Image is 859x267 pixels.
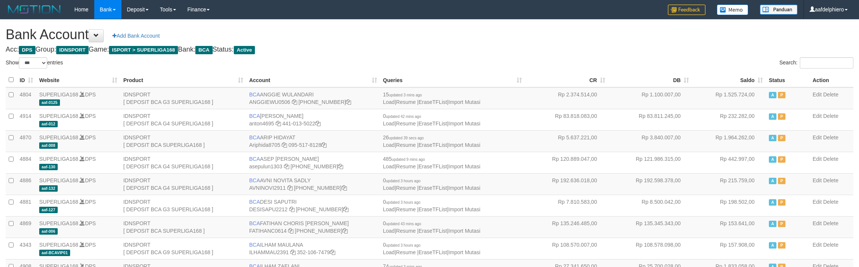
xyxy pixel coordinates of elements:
a: EraseTFList [419,121,447,127]
a: Copy Ariphida8705 to clipboard [282,142,287,148]
span: BCA [195,46,212,54]
td: DPS [36,238,120,259]
a: SUPERLIGA168 [39,177,78,183]
td: Rp 135.246.485,00 [525,216,608,238]
td: DPS [36,173,120,195]
td: 4804 [17,87,36,109]
a: Resume [396,121,416,127]
a: Copy 3521067479 to clipboard [330,249,335,255]
td: Rp 7.810.583,00 [525,195,608,216]
a: Copy 4062281727 to clipboard [342,228,348,234]
td: Rp 108.570.007,00 [525,238,608,259]
td: Rp 1.964.262,00 [692,130,766,152]
h4: Acc: Group: Game: Bank: Status: [6,46,853,53]
span: | | | [383,177,480,191]
span: aaf-008 [39,142,58,149]
td: 4869 [17,216,36,238]
td: DPS [36,87,120,109]
th: Saldo: activate to sort column ascending [692,73,766,87]
th: CR: activate to sort column ascending [525,73,608,87]
span: aaf-0125 [39,99,60,106]
span: Paused [778,113,785,120]
a: Resume [396,228,416,234]
span: Paused [778,135,785,141]
a: asepulun1303 [249,163,282,169]
a: Copy ILHAMMAU2391 to clipboard [290,249,296,255]
a: Resume [396,249,416,255]
span: updated 9 mins ago [392,157,425,162]
span: ISPORT > SUPERLIGA168 [109,46,178,54]
td: DPS [36,130,120,152]
span: BCA [249,177,260,183]
a: ILHAMMAU2391 [249,249,289,255]
a: SUPERLIGA168 [39,113,78,119]
a: Copy anton4695 to clipboard [276,121,281,127]
a: Delete [823,242,838,248]
span: Paused [778,156,785,163]
td: Rp 192.636.018,00 [525,173,608,195]
span: IDNSPORT [56,46,89,54]
td: Rp 1.525.724,00 [692,87,766,109]
span: | | | [383,134,480,148]
td: IDNSPORT [ DEPOSIT BCA G4 SUPERLIGA168 ] [120,109,246,130]
a: AVNINOVI2911 [249,185,286,191]
td: 4914 [17,109,36,130]
a: Delete [823,156,838,162]
a: Copy 4410135022 to clipboard [315,121,321,127]
a: Copy DESISAPU2212 to clipboard [289,206,295,212]
a: Delete [823,199,838,205]
span: Active [769,113,776,120]
td: IDNSPORT [ DEPOSIT BCA G4 SUPERLIGA168 ] [120,173,246,195]
span: BCA [249,199,260,205]
a: Resume [396,99,416,105]
a: ANGGIEWU0506 [249,99,290,105]
a: Edit [813,199,822,205]
a: Resume [396,163,416,169]
td: Rp 232.282,00 [692,109,766,130]
a: anton4695 [249,121,274,127]
span: Active [769,135,776,141]
span: 0 [383,113,421,119]
span: updated 3 mins ago [389,93,422,97]
span: | | | [383,92,480,105]
td: 4881 [17,195,36,216]
td: ASEP [PERSON_NAME] [PHONE_NUMBER] [246,152,380,173]
td: AVNI NOVITA SADLY [PHONE_NUMBER] [246,173,380,195]
label: Show entries [6,57,63,69]
a: Edit [813,177,822,183]
th: DB: activate to sort column ascending [608,73,692,87]
td: IDNSPORT [ DEPOSIT BCA G3 SUPERLIGA168 ] [120,195,246,216]
td: Rp 153.641,00 [692,216,766,238]
a: SUPERLIGA168 [39,156,78,162]
span: Paused [778,199,785,206]
a: FATIHANC0614 [249,228,287,234]
td: DPS [36,152,120,173]
span: aaf-006 [39,228,58,235]
a: Load [383,185,395,191]
span: | | | [383,242,480,255]
th: Website: activate to sort column ascending [36,73,120,87]
a: Load [383,249,395,255]
a: Load [383,228,395,234]
a: SUPERLIGA168 [39,134,78,140]
td: IDNSPORT [ DEPOSIT BCA SUPERLIGA168 ] [120,130,246,152]
td: Rp 198.502,00 [692,195,766,216]
td: IDNSPORT [ DEPOSIT BCA SUPERLIGA168 ] [120,216,246,238]
label: Search: [779,57,853,69]
a: Copy AVNINOVI2911 to clipboard [287,185,293,191]
span: 485 [383,156,425,162]
span: DPS [19,46,35,54]
a: Edit [813,113,822,119]
a: DESISAPU2212 [249,206,288,212]
a: Add Bank Account [107,29,164,42]
a: Load [383,142,395,148]
td: [PERSON_NAME] 441-013-5022 [246,109,380,130]
a: Load [383,206,395,212]
span: Active [769,92,776,98]
td: Rp 5.637.221,00 [525,130,608,152]
td: Rp 192.598.378,00 [608,173,692,195]
td: 4870 [17,130,36,152]
a: EraseTFList [419,206,447,212]
a: Copy FATIHANC0614 to clipboard [288,228,293,234]
a: SUPERLIGA168 [39,220,78,226]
